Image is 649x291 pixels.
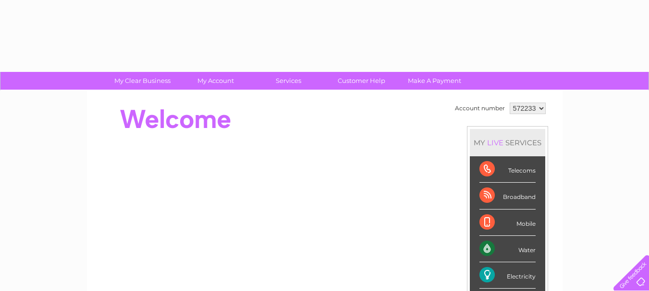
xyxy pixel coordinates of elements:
a: Make A Payment [395,72,474,90]
a: My Account [176,72,255,90]
div: MY SERVICES [470,129,545,156]
a: Services [249,72,328,90]
div: Water [479,236,536,262]
a: My Clear Business [103,72,182,90]
div: Mobile [479,210,536,236]
div: Telecoms [479,156,536,183]
div: Electricity [479,262,536,289]
td: Account number [453,100,507,116]
a: Customer Help [322,72,401,90]
div: LIVE [485,138,505,147]
div: Broadband [479,183,536,209]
